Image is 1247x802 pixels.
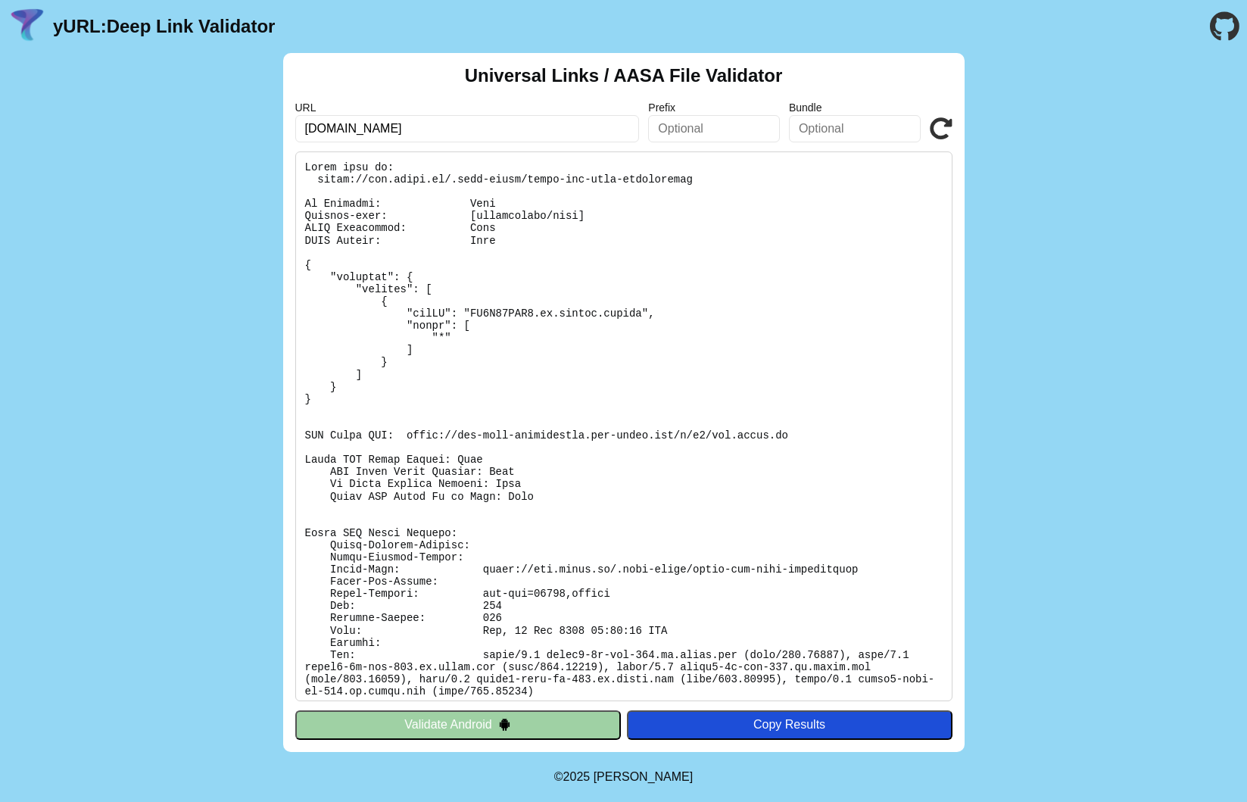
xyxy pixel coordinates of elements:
[8,7,47,46] img: yURL Logo
[648,101,780,114] label: Prefix
[594,770,694,783] a: Michael Ibragimchayev's Personal Site
[789,115,921,142] input: Optional
[563,770,591,783] span: 2025
[295,101,640,114] label: URL
[498,718,511,731] img: droidIcon.svg
[295,115,640,142] input: Required
[554,752,693,802] footer: ©
[789,101,921,114] label: Bundle
[627,710,952,739] button: Copy Results
[465,65,783,86] h2: Universal Links / AASA File Validator
[295,710,621,739] button: Validate Android
[295,151,952,701] pre: Lorem ipsu do: sitam://con.adipi.el/.sedd-eiusm/tempo-inc-utla-etdoloremag Al Enimadmi: Veni Quis...
[648,115,780,142] input: Optional
[53,16,275,37] a: yURL:Deep Link Validator
[634,718,945,732] div: Copy Results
